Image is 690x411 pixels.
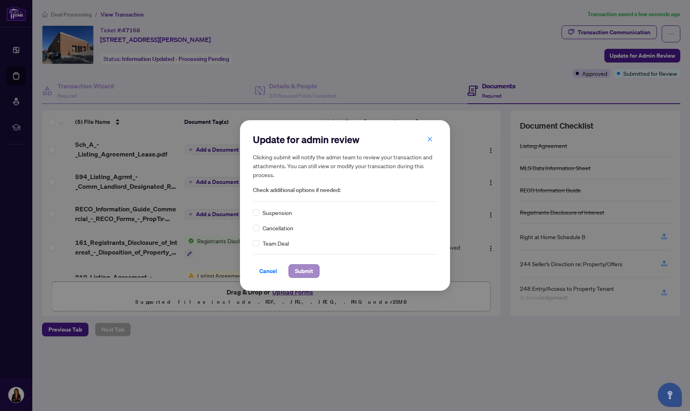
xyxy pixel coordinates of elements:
span: Check additional options if needed: [253,186,437,195]
span: close [427,136,433,142]
span: Team Deal [263,239,289,248]
button: Open asap [658,383,682,407]
span: Submit [295,265,313,277]
h2: Update for admin review [253,133,437,146]
button: Cancel [253,264,284,278]
h5: Clicking submit will notify the admin team to review your transaction and attachments. You can st... [253,152,437,179]
button: Submit [288,264,320,278]
span: Cancel [259,265,277,277]
span: Cancellation [263,223,293,232]
span: Suspension [263,208,292,217]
